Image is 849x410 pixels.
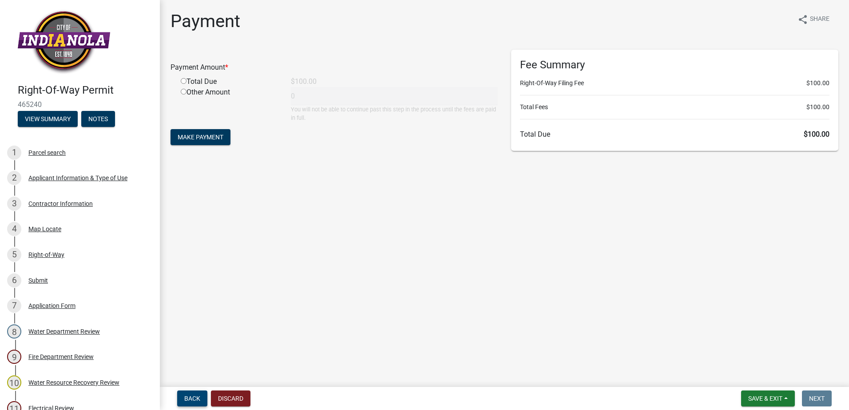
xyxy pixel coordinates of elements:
[28,201,93,207] div: Contractor Information
[164,62,504,73] div: Payment Amount
[748,395,782,402] span: Save & Exit
[7,324,21,339] div: 8
[28,277,48,284] div: Submit
[81,116,115,123] wm-modal-confirm: Notes
[174,76,284,87] div: Total Due
[211,390,250,406] button: Discard
[804,130,829,138] span: $100.00
[7,171,21,185] div: 2
[184,395,200,402] span: Back
[28,303,75,309] div: Application Form
[28,252,64,258] div: Right-of-Way
[18,111,78,127] button: View Summary
[7,146,21,160] div: 1
[28,379,119,386] div: Water Resource Recovery Review
[520,59,829,71] h6: Fee Summary
[520,102,829,112] li: Total Fees
[174,87,284,122] div: Other Amount
[809,395,825,402] span: Next
[81,111,115,127] button: Notes
[7,273,21,288] div: 6
[797,14,808,25] i: share
[28,150,66,156] div: Parcel search
[28,226,61,232] div: Map Locate
[18,116,78,123] wm-modal-confirm: Summary
[7,299,21,313] div: 7
[28,354,94,360] div: Fire Department Review
[171,129,230,145] button: Make Payment
[177,390,207,406] button: Back
[806,79,829,88] span: $100.00
[7,350,21,364] div: 9
[806,102,829,112] span: $100.00
[28,328,100,335] div: Water Department Review
[28,175,127,181] div: Applicant Information & Type of Use
[802,390,832,406] button: Next
[810,14,829,25] span: Share
[7,222,21,236] div: 4
[741,390,795,406] button: Save & Exit
[18,100,142,109] span: 465240
[18,84,153,97] h4: Right-Of-Way Permit
[7,248,21,262] div: 5
[171,11,240,32] h1: Payment
[790,11,837,28] button: shareShare
[18,9,110,75] img: City of Indianola, Iowa
[7,197,21,211] div: 3
[520,79,829,88] li: Right-Of-Way Filing Fee
[178,134,223,141] span: Make Payment
[520,130,829,138] h6: Total Due
[7,375,21,390] div: 10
